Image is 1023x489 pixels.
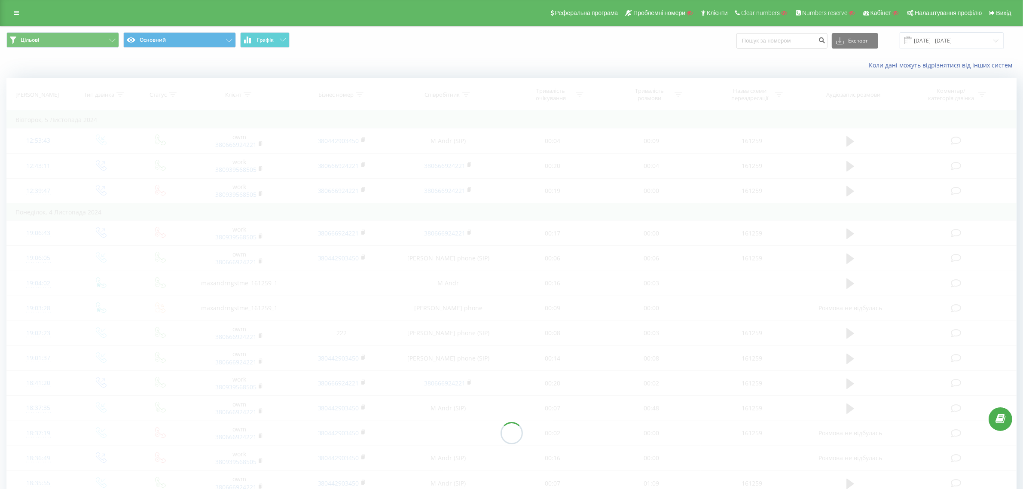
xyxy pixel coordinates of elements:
span: Налаштування профілю [915,9,982,16]
span: Numbers reserve [802,9,847,16]
span: Клієнти [707,9,728,16]
span: Кабінет [870,9,892,16]
span: Вихід [996,9,1011,16]
span: Цільові [21,37,39,43]
span: Реферальна програма [555,9,618,16]
span: Clear numbers [741,9,780,16]
a: Коли дані можуть відрізнятися вiд інших систем [869,61,1017,69]
button: Графік [240,32,290,48]
span: Проблемні номери [633,9,685,16]
input: Пошук за номером [736,33,828,49]
button: Основний [123,32,236,48]
button: Експорт [832,33,878,49]
span: Графік [257,37,274,43]
button: Цільові [6,32,119,48]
